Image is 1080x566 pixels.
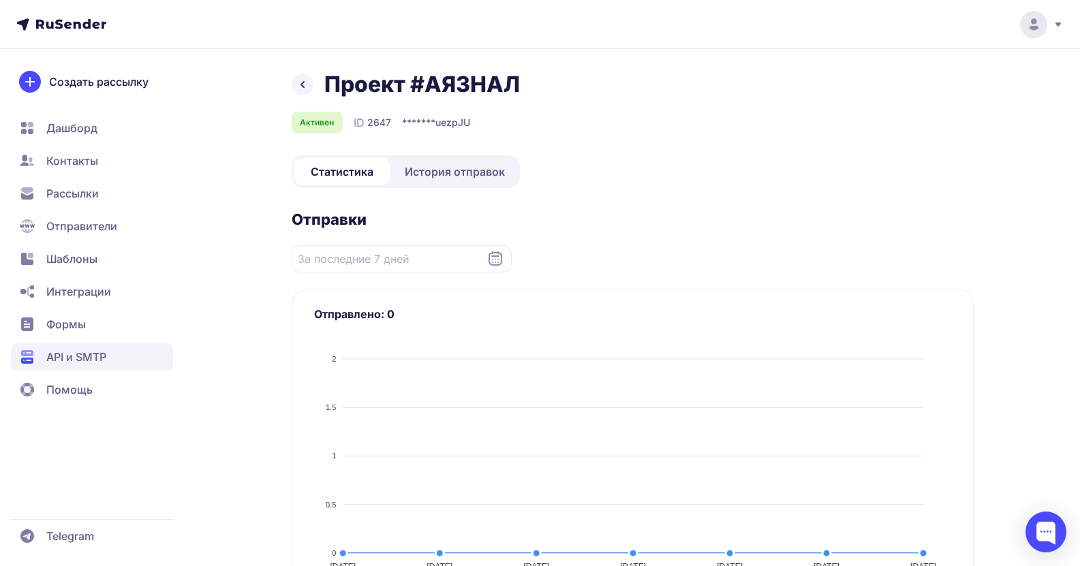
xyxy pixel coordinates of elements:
[354,114,391,131] div: ID
[46,283,111,300] span: Интеграции
[324,71,520,98] h1: Проект #АЯЗНАЛ
[326,403,336,411] tspan: 1.5
[405,163,505,180] span: История отправок
[46,316,86,332] span: Формы
[300,117,334,128] span: Активен
[46,528,94,544] span: Telegram
[46,185,99,202] span: Рассылки
[314,306,951,322] h3: Отправлено: 0
[46,349,106,365] span: API и SMTP
[46,153,98,169] span: Контакты
[46,251,97,267] span: Шаблоны
[435,116,470,129] span: uezpJU
[332,452,336,460] tspan: 1
[367,116,391,129] span: 2647
[326,501,336,509] tspan: 0.5
[292,245,512,272] input: Datepicker input
[294,158,390,185] a: Статистика
[392,158,517,185] a: История отправок
[46,120,97,136] span: Дашборд
[46,381,93,398] span: Помощь
[332,549,336,557] tspan: 0
[49,74,149,90] span: Создать рассылку
[292,210,974,229] h2: Отправки
[332,355,336,363] tspan: 2
[46,218,117,234] span: Отправители
[11,522,173,550] a: Telegram
[311,163,373,180] span: Статистика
